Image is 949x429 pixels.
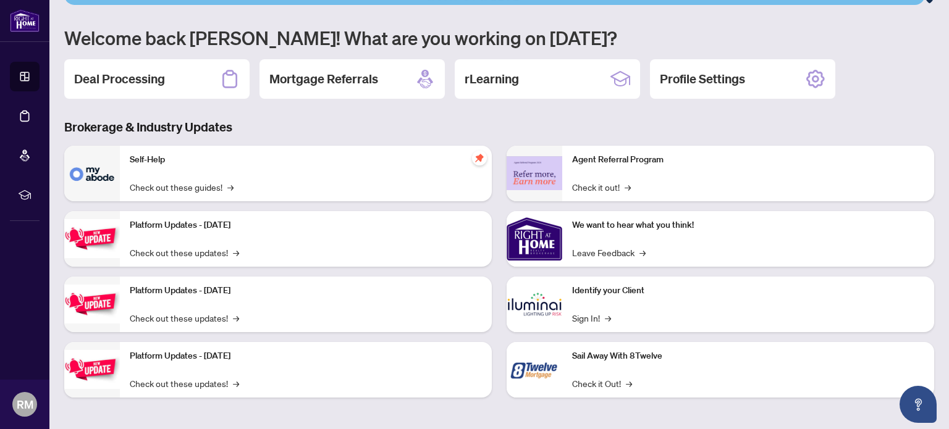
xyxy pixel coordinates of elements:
[130,219,482,232] p: Platform Updates - [DATE]
[660,70,745,88] h2: Profile Settings
[572,311,611,325] a: Sign In!→
[64,219,120,258] img: Platform Updates - July 21, 2025
[227,180,234,194] span: →
[626,377,632,390] span: →
[572,180,631,194] a: Check it out!→
[64,350,120,389] img: Platform Updates - June 23, 2025
[900,386,937,423] button: Open asap
[507,156,562,190] img: Agent Referral Program
[130,284,482,298] p: Platform Updates - [DATE]
[74,70,165,88] h2: Deal Processing
[130,180,234,194] a: Check out these guides!→
[572,349,924,363] p: Sail Away With 8Twelve
[130,377,239,390] a: Check out these updates!→
[465,70,519,88] h2: rLearning
[605,311,611,325] span: →
[625,180,631,194] span: →
[269,70,378,88] h2: Mortgage Referrals
[130,349,482,363] p: Platform Updates - [DATE]
[130,153,482,167] p: Self-Help
[233,246,239,259] span: →
[64,119,934,136] h3: Brokerage & Industry Updates
[10,9,40,32] img: logo
[64,146,120,201] img: Self-Help
[572,284,924,298] p: Identify your Client
[233,377,239,390] span: →
[130,311,239,325] a: Check out these updates!→
[17,396,33,413] span: RM
[639,246,646,259] span: →
[233,311,239,325] span: →
[64,26,934,49] h1: Welcome back [PERSON_NAME]! What are you working on [DATE]?
[572,377,632,390] a: Check it Out!→
[472,151,487,165] span: pushpin
[507,277,562,332] img: Identify your Client
[64,285,120,323] img: Platform Updates - July 8, 2025
[572,219,924,232] p: We want to hear what you think!
[130,246,239,259] a: Check out these updates!→
[572,153,924,167] p: Agent Referral Program
[507,211,562,267] img: We want to hear what you think!
[572,246,646,259] a: Leave Feedback→
[507,342,562,398] img: Sail Away With 8Twelve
